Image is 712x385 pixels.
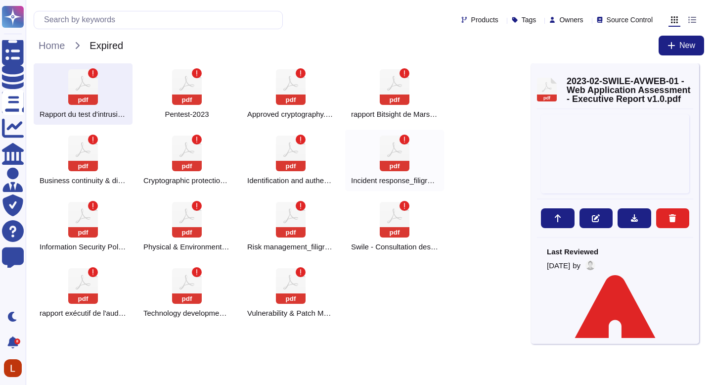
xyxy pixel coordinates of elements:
[547,260,683,270] div: by
[40,309,127,318] span: Swile Cybersecurity maturity onepager for external - onepoint. SEPT22.pdf
[247,110,334,119] span: Approved cryptography.docx.pdf
[14,338,20,344] div: 8
[143,309,230,318] span: Technology development and acquisition.docx.pdf
[567,77,693,103] span: 2023-02-SWILE-AVWEB-01 - Web Application Assessment - Executive Report v1.0.pdf
[471,16,498,23] span: Products
[247,242,334,251] span: Risk management_filigrane.pdf
[351,110,438,119] span: bitsight-technologies-company-preview-swile-2023-03-23.pdf
[579,208,613,228] button: Edit
[2,357,29,379] button: user
[39,11,282,29] input: Search by keywords
[85,38,128,53] span: Expired
[547,262,570,269] span: [DATE]
[656,208,690,228] button: Delete
[559,16,583,23] span: Owners
[34,38,70,53] span: Home
[522,16,536,23] span: Tags
[585,260,595,270] img: user
[4,359,22,377] img: user
[165,110,209,119] span: 2023-SWILE - Web Application Assessment - Executive Report v1.0.pdf
[351,176,438,185] span: Incident response_filigrane.pdf
[247,309,334,318] span: Vulnerability & Patch Management.docx.pdf
[541,208,575,228] button: Move to...
[40,110,127,119] span: 2023-02-SWILE-AVWEB-01 - Web Application Assessment - Executive Report v1.0.pdf
[607,16,653,23] span: Source Control
[40,242,127,251] span: Information Security Policy.docx.pdf
[659,36,704,55] button: New
[247,176,334,185] span: Identification and authentication 1.1.pdf
[679,42,695,49] span: New
[143,176,230,185] span: Cryptographic protections.docx.pdf
[618,208,651,228] button: Download
[143,242,230,251] span: Physical & Environmental Policy_filigrane.pdf
[547,248,683,255] span: Last Reviewed
[351,242,438,251] span: Swile - Consultation des BSI - Rapport des tests d'intrusion v1.0.pdf
[40,176,127,185] span: Business continuity & disaster recovery.pdf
